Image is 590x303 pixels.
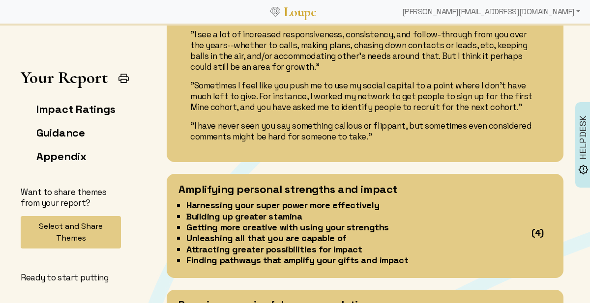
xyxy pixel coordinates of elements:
a: Impact Ratings [36,102,115,116]
a: Appendix [36,149,87,163]
div: (4) [531,227,544,238]
p: "Sometimes I feel like you push me to use my social capital to a point where I don't have much le... [190,80,540,112]
a: Guidance [36,126,85,139]
a: Loupe [280,3,320,21]
div: [PERSON_NAME][EMAIL_ADDRESS][DOMAIN_NAME] [398,2,584,22]
li: Unleashing all that you are capable of [186,233,507,244]
img: Loupe Logo [270,7,280,17]
button: Print Report [114,68,134,88]
h1: Your Report [21,67,108,87]
img: Print Icon [118,72,130,84]
li: Finding pathways that amplify your gifts and impact [186,255,507,266]
p: "I see a lot of increased responsiveness, consistency, and follow-through from you over the years... [190,29,540,72]
button: Select and Share Themes [21,216,121,248]
p: Want to share themes from your report? [21,187,121,208]
p: Ready to start putting your feedback to use? [21,272,121,294]
li: Attracting greater possibilities for impact [186,244,507,255]
img: brightness_alert_FILL0_wght500_GRAD0_ops.svg [578,164,589,174]
app-left-page-nav: Your Report [21,67,121,284]
div: Amplifying personal strengths and impact [178,184,397,194]
li: Building up greater stamina [186,211,507,222]
li: Getting more creative with using your strengths [186,222,507,233]
li: Harnessing your super power more effectively [186,200,507,211]
p: "I have never seen you say something callous or flippant, but sometimes even considered comments ... [190,120,540,142]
